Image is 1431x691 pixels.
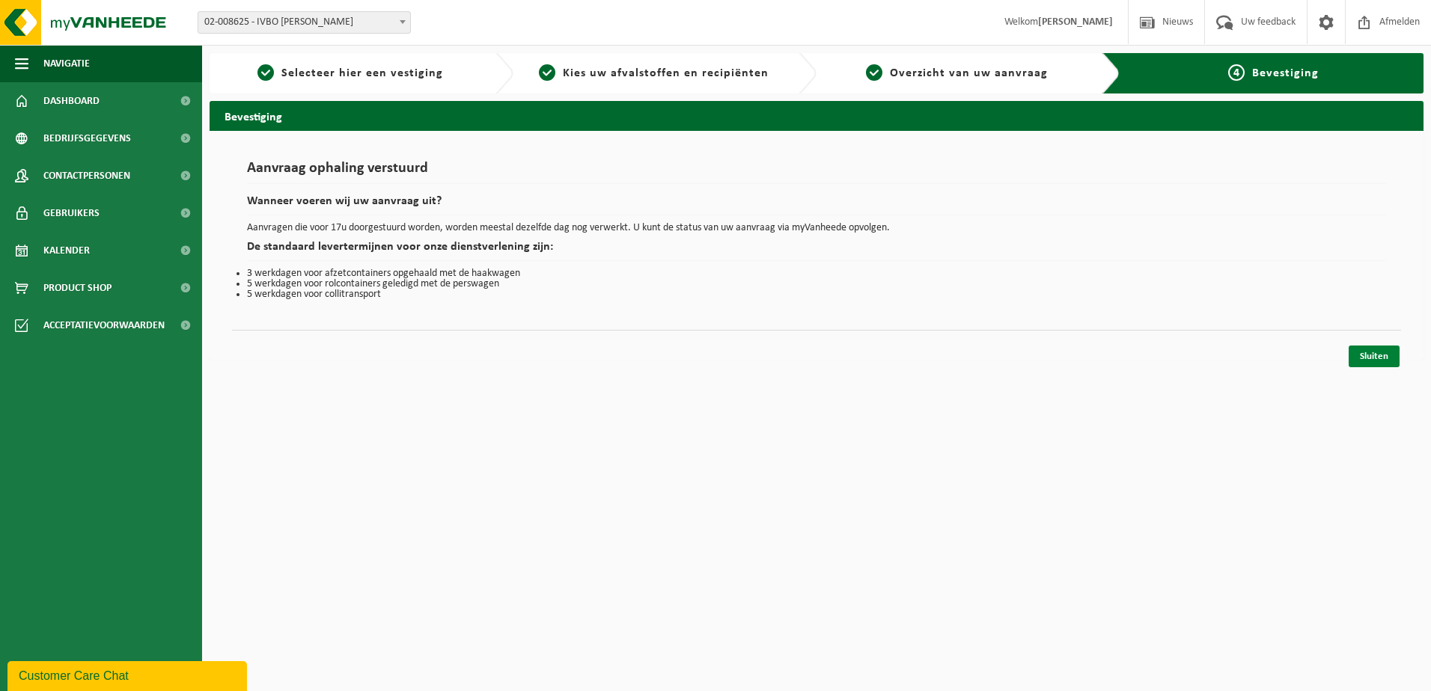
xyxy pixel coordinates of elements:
[890,67,1048,79] span: Overzicht van uw aanvraag
[43,45,90,82] span: Navigatie
[281,67,443,79] span: Selecteer hier een vestiging
[247,241,1386,261] h2: De standaard levertermijnen voor onze dienstverlening zijn:
[198,12,410,33] span: 02-008625 - IVBO CP DAMME - MOERKERKE
[1228,64,1245,81] span: 4
[247,268,1386,279] li: 3 werkdagen voor afzetcontainers opgehaald met de haakwagen
[43,157,130,194] span: Contactpersonen
[247,289,1386,300] li: 5 werkdagen voor collitransport
[43,82,100,120] span: Dashboard
[521,64,787,82] a: 2Kies uw afvalstoffen en recipiënten
[7,658,250,691] iframe: chat widget
[217,64,483,82] a: 1Selecteer hier een vestiging
[563,67,769,79] span: Kies uw afvalstoffen en recipiënten
[247,195,1386,215] h2: Wanneer voeren wij uw aanvraag uit?
[1038,16,1113,28] strong: [PERSON_NAME]
[824,64,1090,82] a: 3Overzicht van uw aanvraag
[43,194,100,232] span: Gebruikers
[257,64,274,81] span: 1
[1252,67,1319,79] span: Bevestiging
[43,307,165,344] span: Acceptatievoorwaarden
[198,11,411,34] span: 02-008625 - IVBO CP DAMME - MOERKERKE
[1349,345,1400,367] a: Sluiten
[539,64,555,81] span: 2
[43,269,112,307] span: Product Shop
[43,120,131,157] span: Bedrijfsgegevens
[210,101,1424,130] h2: Bevestiging
[247,223,1386,233] p: Aanvragen die voor 17u doorgestuurd worden, worden meestal dezelfde dag nog verwerkt. U kunt de s...
[247,161,1386,184] h1: Aanvraag ophaling verstuurd
[866,64,882,81] span: 3
[43,232,90,269] span: Kalender
[247,279,1386,289] li: 5 werkdagen voor rolcontainers geledigd met de perswagen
